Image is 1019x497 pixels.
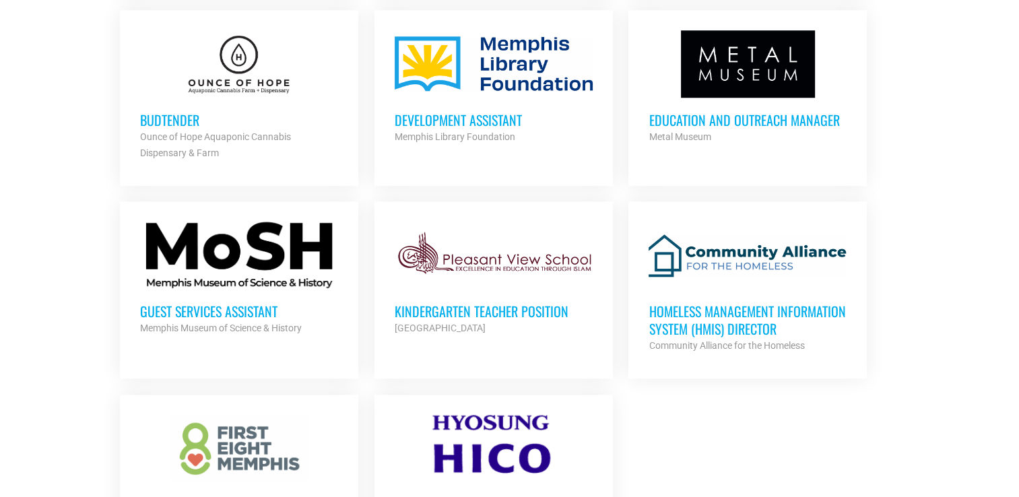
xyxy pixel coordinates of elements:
[649,131,711,142] strong: Metal Museum
[374,10,613,165] a: Development Assistant Memphis Library Foundation
[649,340,804,351] strong: Community Alliance for the Homeless
[140,111,338,129] h3: Budtender
[140,302,338,320] h3: Guest Services Assistant
[395,323,486,333] strong: [GEOGRAPHIC_DATA]
[140,323,302,333] strong: Memphis Museum of Science & History
[374,201,613,356] a: Kindergarten Teacher Position [GEOGRAPHIC_DATA]
[649,302,847,337] h3: Homeless Management Information System (HMIS) Director
[395,131,515,142] strong: Memphis Library Foundation
[628,10,867,165] a: Education and Outreach Manager Metal Museum
[395,302,593,320] h3: Kindergarten Teacher Position
[140,131,291,158] strong: Ounce of Hope Aquaponic Cannabis Dispensary & Farm
[395,111,593,129] h3: Development Assistant
[649,111,847,129] h3: Education and Outreach Manager
[628,201,867,374] a: Homeless Management Information System (HMIS) Director Community Alliance for the Homeless
[120,10,358,181] a: Budtender Ounce of Hope Aquaponic Cannabis Dispensary & Farm
[120,201,358,356] a: Guest Services Assistant Memphis Museum of Science & History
